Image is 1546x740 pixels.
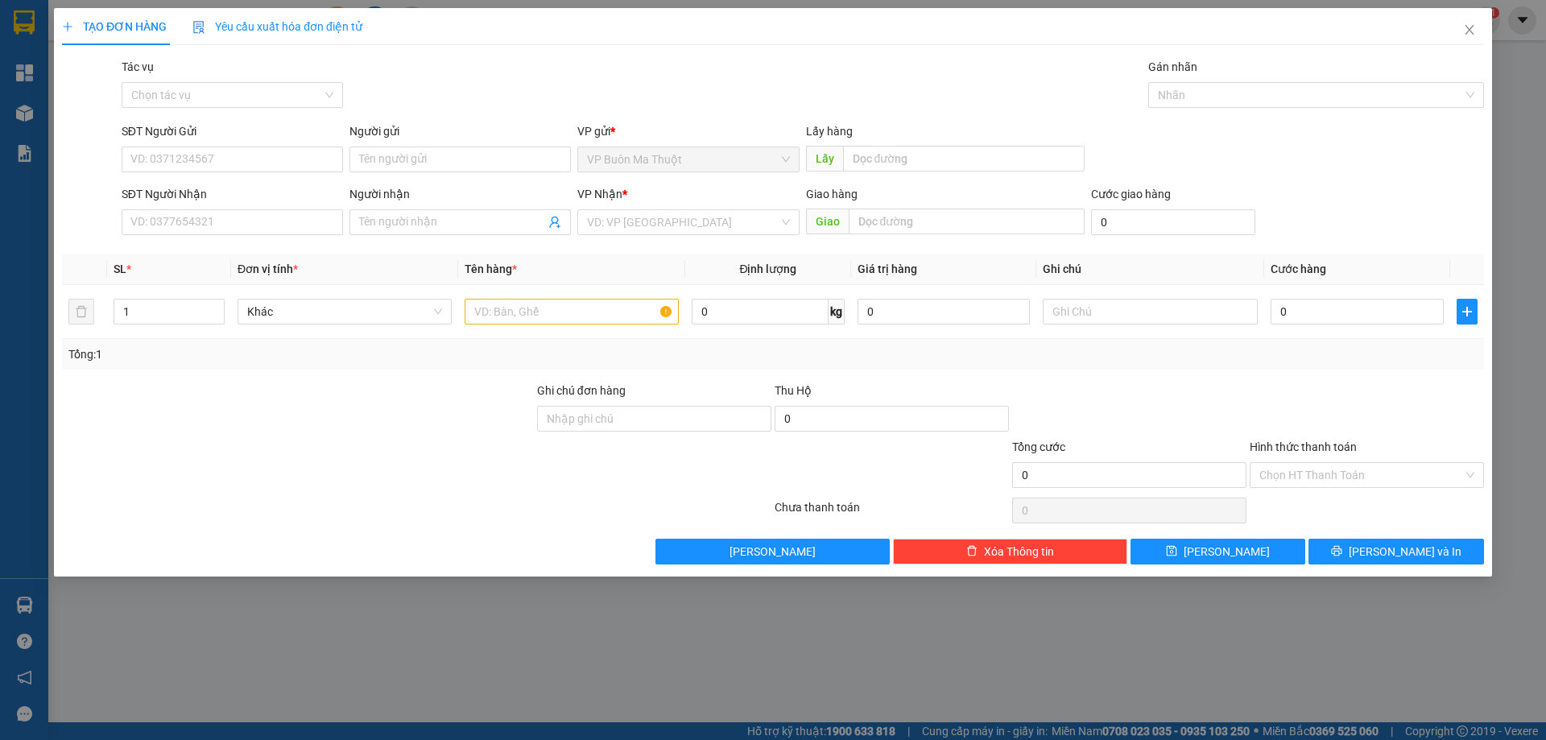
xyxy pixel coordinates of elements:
[1148,60,1197,73] label: Gán nhãn
[806,146,843,172] span: Lấy
[1091,188,1171,201] label: Cước giao hàng
[966,545,978,558] span: delete
[775,384,812,397] span: Thu Hộ
[1463,23,1476,36] span: close
[806,125,853,138] span: Lấy hàng
[656,539,891,564] button: [PERSON_NAME]
[740,263,797,275] span: Định lượng
[8,107,19,118] span: environment
[1131,539,1305,564] button: save[PERSON_NAME]
[122,122,343,140] div: SĐT Người Gửi
[62,21,73,32] span: plus
[984,543,1054,560] span: Xóa Thông tin
[1457,299,1478,325] button: plus
[8,8,234,39] li: [PERSON_NAME]
[894,539,1128,564] button: deleteXóa Thông tin
[238,263,298,275] span: Đơn vị tính
[1091,209,1255,235] input: Cước giao hàng
[349,185,571,203] div: Người nhận
[8,8,64,64] img: logo.jpg
[858,299,1031,325] input: 0
[68,299,94,325] button: delete
[192,20,362,33] span: Yêu cầu xuất hóa đơn điện tử
[465,299,679,325] input: VD: Bàn, Ghế
[806,209,849,234] span: Giao
[1447,8,1492,53] button: Close
[1349,543,1461,560] span: [PERSON_NAME] và In
[578,188,623,201] span: VP Nhận
[537,384,626,397] label: Ghi chú đơn hàng
[114,263,126,275] span: SL
[829,299,845,325] span: kg
[62,20,167,33] span: TẠO ĐƠN HÀNG
[111,68,214,86] li: VP VP Đak Mil
[8,68,111,104] li: VP VP Buôn Ma Thuột
[8,106,108,172] b: 04 Phạm Hồng Thái, [GEOGRAPHIC_DATA]
[1331,545,1342,558] span: printer
[1037,254,1264,285] th: Ghi chú
[349,122,571,140] div: Người gửi
[465,263,517,275] span: Tên hàng
[578,122,800,140] div: VP gửi
[68,345,597,363] div: Tổng: 1
[588,147,790,172] span: VP Buôn Ma Thuột
[122,60,154,73] label: Tác vụ
[1044,299,1258,325] input: Ghi Chú
[1271,263,1326,275] span: Cước hàng
[192,21,205,34] img: icon
[111,89,122,101] span: environment
[1012,440,1065,453] span: Tổng cước
[1309,539,1484,564] button: printer[PERSON_NAME] và In
[1167,545,1178,558] span: save
[1184,543,1271,560] span: [PERSON_NAME]
[849,209,1085,234] input: Dọc đường
[773,498,1011,527] div: Chưa thanh toán
[1250,440,1357,453] label: Hình thức thanh toán
[247,300,442,324] span: Khác
[122,185,343,203] div: SĐT Người Nhận
[111,89,192,119] b: Dốc dầu, Đức Hạnh, Đắk Mil
[730,543,816,560] span: [PERSON_NAME]
[549,216,562,229] span: user-add
[858,263,917,275] span: Giá trị hàng
[1457,305,1477,318] span: plus
[806,188,858,201] span: Giao hàng
[537,406,771,432] input: Ghi chú đơn hàng
[843,146,1085,172] input: Dọc đường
